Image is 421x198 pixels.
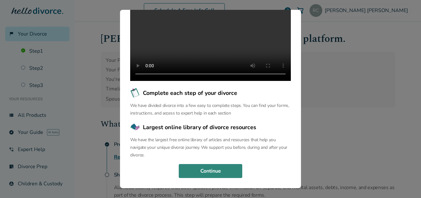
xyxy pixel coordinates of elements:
span: Largest online library of divorce resources [143,123,256,131]
p: We have the largest free online library of articles and resources that help you navigate your uni... [130,136,291,159]
iframe: Chat Widget [389,168,421,198]
button: Continue [179,164,242,178]
img: Largest online library of divorce resources [130,122,140,132]
p: We have divided divorce into a few easy to complete steps. You can find your forms, instructions,... [130,102,291,117]
img: Complete each step of your divorce [130,88,140,98]
span: Complete each step of your divorce [143,89,237,97]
